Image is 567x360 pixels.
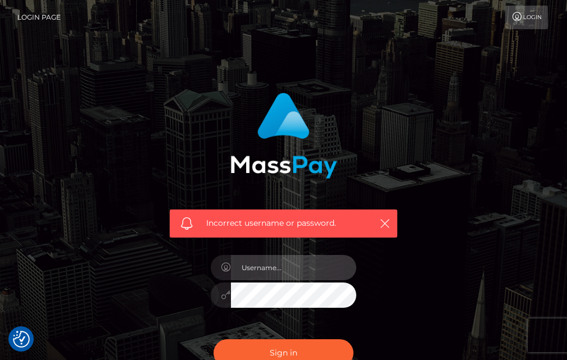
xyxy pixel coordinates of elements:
img: MassPay Login [230,93,337,179]
button: Consent Preferences [13,331,30,348]
a: Login [505,6,548,29]
img: Revisit consent button [13,331,30,348]
a: Login Page [17,6,61,29]
input: Username... [231,255,357,280]
span: Incorrect username or password. [206,217,366,229]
